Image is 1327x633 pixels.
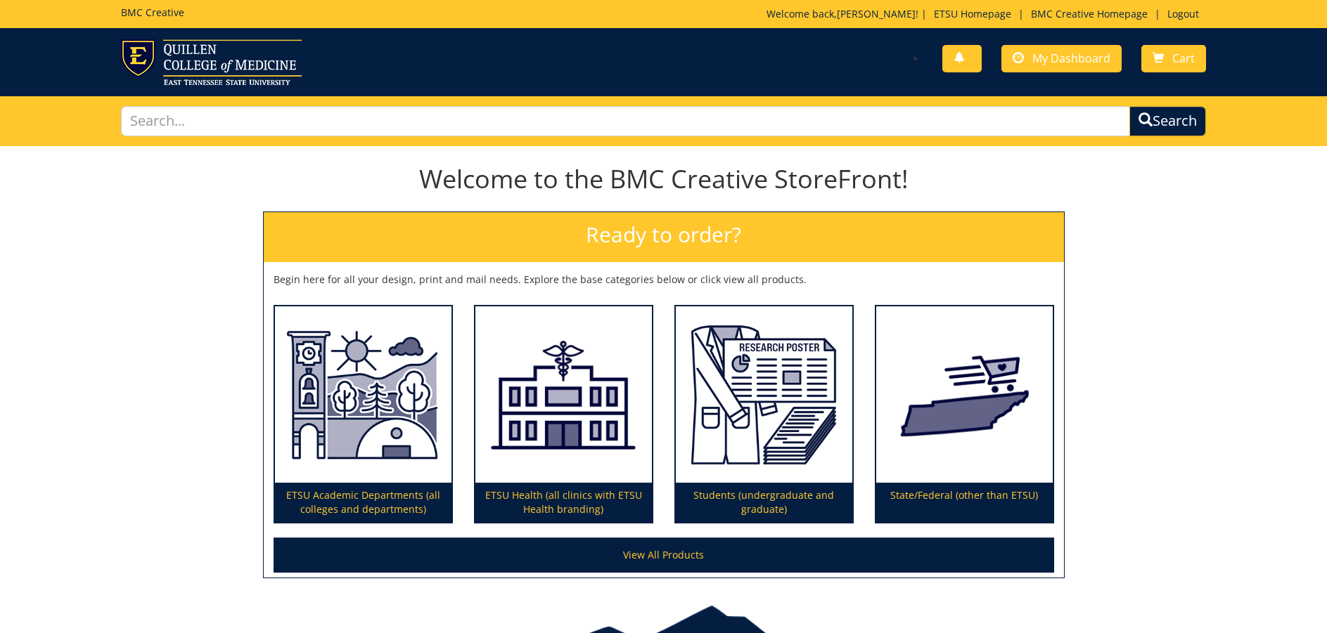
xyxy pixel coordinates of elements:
h1: Welcome to the BMC Creative StoreFront! [263,165,1065,193]
p: ETSU Health (all clinics with ETSU Health branding) [475,483,652,522]
a: Cart [1141,45,1206,72]
p: Begin here for all your design, print and mail needs. Explore the base categories below or click ... [274,273,1054,287]
a: Logout [1160,7,1206,20]
a: [PERSON_NAME] [837,7,916,20]
p: State/Federal (other than ETSU) [876,483,1053,522]
a: ETSU Health (all clinics with ETSU Health branding) [475,306,652,523]
a: ETSU Homepage [927,7,1018,20]
h5: BMC Creative [121,7,184,18]
a: BMC Creative Homepage [1024,7,1155,20]
a: View All Products [274,537,1054,573]
h2: Ready to order? [264,212,1064,262]
a: State/Federal (other than ETSU) [876,306,1053,523]
p: ETSU Academic Departments (all colleges and departments) [275,483,451,522]
img: ETSU logo [121,39,302,85]
img: ETSU Academic Departments (all colleges and departments) [275,306,451,483]
span: Cart [1172,51,1195,66]
span: My Dashboard [1032,51,1110,66]
a: My Dashboard [1001,45,1122,72]
img: State/Federal (other than ETSU) [876,306,1053,483]
p: Welcome back, ! | | | [767,7,1206,21]
a: Students (undergraduate and graduate) [676,306,852,523]
input: Search... [121,106,1130,136]
img: ETSU Health (all clinics with ETSU Health branding) [475,306,652,483]
img: Students (undergraduate and graduate) [676,306,852,483]
button: Search [1129,106,1206,136]
a: ETSU Academic Departments (all colleges and departments) [275,306,451,523]
p: Students (undergraduate and graduate) [676,483,852,522]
